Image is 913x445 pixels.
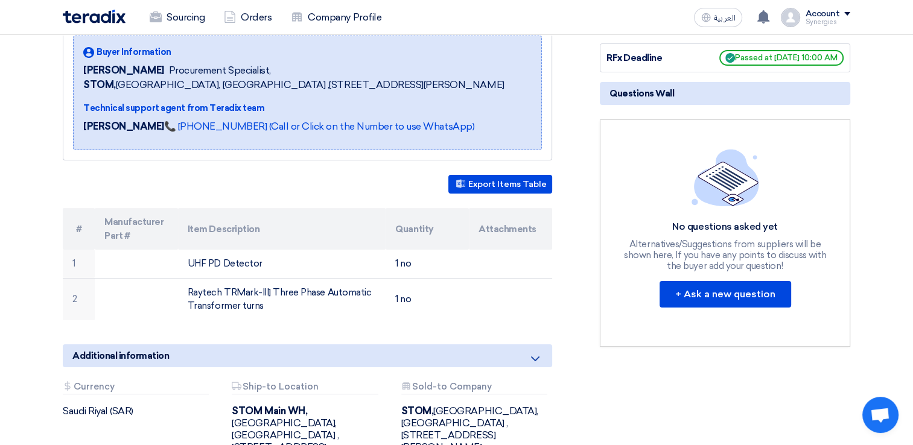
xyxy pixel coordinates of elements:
a: Orders [214,4,281,31]
img: Teradix logo [63,10,126,24]
button: + Ask a new question [660,281,791,308]
td: 2 [63,278,95,320]
th: Attachments [469,208,552,250]
div: Sold-to Company [401,382,547,394]
span: Passed at [DATE] 10:00 AM [719,50,844,66]
div: Ship-to Location [232,382,378,394]
div: RFx Deadline [606,51,697,65]
button: العربية [694,8,742,27]
div: Account [805,9,839,19]
span: [PERSON_NAME] [83,63,164,78]
span: Additional information [72,349,169,362]
td: 1 [63,250,95,278]
img: empty_state_list.svg [692,149,759,206]
td: UHF PD Detector [178,250,386,278]
span: Procurement Specialist, [169,63,271,78]
td: 1 no [386,250,469,278]
th: Manufacturer Part # [95,208,178,250]
div: Technical support agent from Teradix team [83,102,504,115]
td: Raytech TRMark-III] Three Phase Automatic Transformer turns [178,278,386,320]
span: Buyer Information [97,46,171,58]
b: STOM, [83,79,116,90]
td: 1 no [386,278,469,320]
div: Currency [63,382,209,394]
b: STOM Main WH, [232,405,307,417]
span: العربية [713,14,735,22]
div: No questions asked yet [623,221,828,233]
div: Alternatives/Suggestions from suppliers will be shown here, If you have any points to discuss wit... [623,239,828,271]
img: profile_test.png [781,8,800,27]
a: Open chat [862,397,899,433]
button: Export Items Table [448,175,552,194]
strong: [PERSON_NAME] [83,121,164,132]
a: 📞 [PHONE_NUMBER] (Call or Click on the Number to use WhatsApp) [164,121,474,132]
th: Quantity [386,208,469,250]
div: Synergies [805,19,850,25]
div: Saudi Riyal (SAR) [63,405,214,417]
th: # [63,208,95,250]
a: Company Profile [281,4,391,31]
th: Item Description [178,208,386,250]
b: STOM, [401,405,434,417]
span: Questions Wall [609,87,674,100]
a: Sourcing [140,4,214,31]
span: [GEOGRAPHIC_DATA], [GEOGRAPHIC_DATA] ,[STREET_ADDRESS][PERSON_NAME] [83,78,504,92]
